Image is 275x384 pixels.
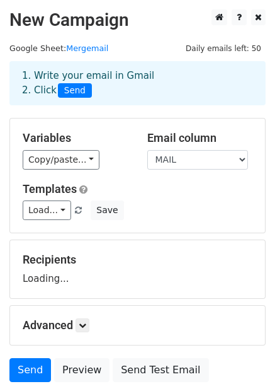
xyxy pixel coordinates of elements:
[23,253,252,267] h5: Recipients
[113,358,208,382] a: Send Test Email
[91,201,123,220] button: Save
[9,44,108,53] small: Google Sheet:
[147,131,253,145] h5: Email column
[54,358,109,382] a: Preview
[9,358,51,382] a: Send
[23,318,252,332] h5: Advanced
[13,69,262,98] div: 1. Write your email in Gmail 2. Click
[181,42,266,55] span: Daily emails left: 50
[23,182,77,195] a: Templates
[66,44,108,53] a: Mergemail
[23,150,99,170] a: Copy/paste...
[23,253,252,286] div: Loading...
[181,44,266,53] a: Daily emails left: 50
[9,9,266,31] h2: New Campaign
[58,83,92,98] span: Send
[23,131,128,145] h5: Variables
[23,201,71,220] a: Load...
